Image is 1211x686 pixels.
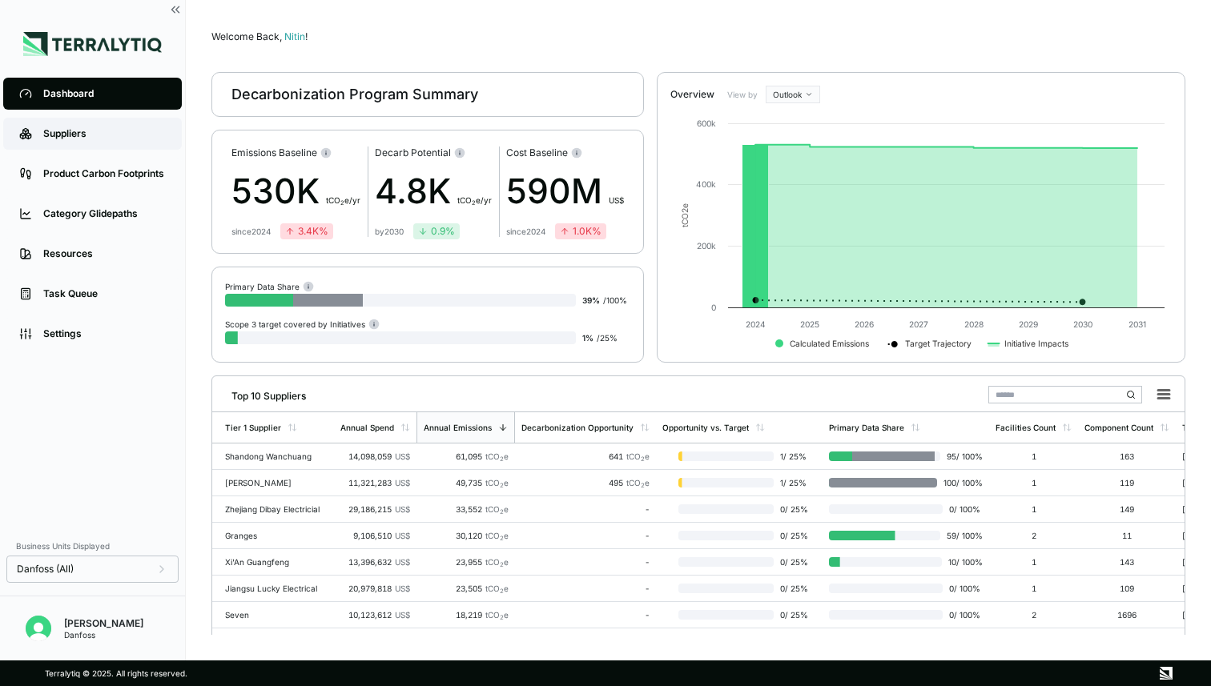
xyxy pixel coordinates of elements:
[521,451,650,461] div: 641
[500,508,504,516] sub: 2
[1084,531,1169,540] div: 11
[774,478,816,487] span: 1 / 25 %
[790,339,869,348] text: Calculated Emissions
[603,295,627,305] span: / 100 %
[940,451,983,461] span: 95 / 100 %
[225,531,328,540] div: Granges
[423,531,509,540] div: 30,120
[285,225,328,238] div: 3.4K %
[943,610,983,620] span: 0 / 100 %
[697,241,716,251] text: 200k
[340,199,344,207] sub: 2
[996,610,1072,620] div: 2
[943,584,983,593] span: 0 / 100 %
[996,423,1056,432] div: Facilities Count
[746,319,766,329] text: 2024
[284,30,308,42] span: Nitin
[225,610,328,620] div: Seven
[521,478,650,487] div: 495
[43,207,166,220] div: Category Glidepaths
[1084,610,1169,620] div: 1696
[905,339,972,349] text: Target Trajectory
[711,303,716,312] text: 0
[662,423,749,432] div: Opportunity vs. Target
[800,319,819,329] text: 2025
[500,561,504,568] sub: 2
[1084,557,1169,567] div: 143
[231,166,360,217] div: 530K
[942,557,983,567] span: 10 / 100 %
[64,630,143,640] div: Danfoss
[1019,319,1038,329] text: 2029
[26,616,51,641] img: Nitin Shetty
[423,478,509,487] div: 49,735
[766,86,820,103] button: Outlook
[43,327,166,340] div: Settings
[485,610,509,620] span: tCO e
[340,478,410,487] div: 11,321,283
[774,451,816,461] span: 1 / 25 %
[774,531,816,540] span: 0 / 25 %
[855,319,874,329] text: 2026
[43,167,166,180] div: Product Carbon Footprints
[500,455,504,463] sub: 2
[423,557,509,567] div: 23,955
[996,531,1072,540] div: 2
[909,319,928,329] text: 2027
[43,87,166,100] div: Dashboard
[1073,319,1092,329] text: 2030
[395,478,410,487] span: US$
[225,318,380,330] div: Scope 3 target covered by Initiatives
[521,557,650,567] div: -
[521,610,650,620] div: -
[506,227,545,236] div: since 2024
[506,166,624,217] div: 590M
[485,504,509,514] span: tCO e
[17,563,74,576] span: Danfoss (All)
[500,614,504,621] sub: 2
[340,584,410,593] div: 20,979,818
[423,610,509,620] div: 18,219
[1004,339,1068,349] text: Initiative Impacts
[521,584,650,593] div: -
[697,118,716,128] text: 600k
[340,610,410,620] div: 10,123,612
[774,557,816,567] span: 0 / 25 %
[472,199,476,207] sub: 2
[375,146,492,159] div: Decarb Potential
[774,610,816,620] span: 0 / 25 %
[506,146,624,159] div: Cost Baseline
[340,557,410,567] div: 13,396,632
[395,557,410,567] span: US$
[996,557,1072,567] div: 1
[774,584,816,593] span: 0 / 25 %
[626,451,650,461] span: tCO e
[996,478,1072,487] div: 1
[424,423,492,432] div: Annual Emissions
[641,482,645,489] sub: 2
[680,208,690,213] tspan: 2
[1084,451,1169,461] div: 163
[423,504,509,514] div: 33,552
[395,584,410,593] span: US$
[996,451,1072,461] div: 1
[375,227,404,236] div: by 2030
[680,203,690,227] text: tCO e
[231,227,271,236] div: since 2024
[773,90,802,99] span: Outlook
[225,584,328,593] div: Jiangsu Lucky Electrical
[485,531,509,540] span: tCO e
[774,504,816,514] span: 0 / 25 %
[395,451,410,461] span: US$
[597,333,618,343] span: / 25 %
[1084,423,1153,432] div: Component Count
[829,423,904,432] div: Primary Data Share
[64,617,143,630] div: [PERSON_NAME]
[340,451,410,461] div: 14,098,059
[521,531,650,540] div: -
[326,195,360,205] span: t CO e/yr
[626,478,650,487] span: tCO e
[231,85,478,104] div: Decarbonization Program Summary
[485,451,509,461] span: tCO e
[485,584,509,593] span: tCO e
